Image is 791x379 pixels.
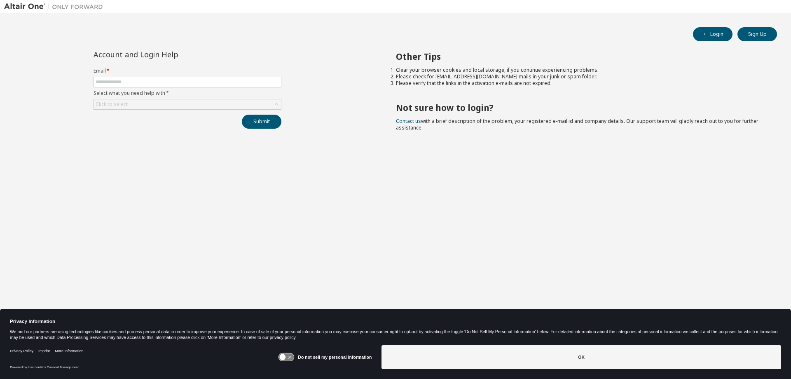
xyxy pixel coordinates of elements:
label: Email [94,68,281,74]
button: Sign Up [737,27,777,41]
label: Select what you need help with [94,90,281,97]
button: Login [693,27,732,41]
li: Clear your browser cookies and local storage, if you continue experiencing problems. [396,67,763,73]
li: Please check for [EMAIL_ADDRESS][DOMAIN_NAME] mails in your junk or spam folder. [396,73,763,80]
h2: Other Tips [396,51,763,62]
div: Account and Login Help [94,51,244,58]
li: Please verify that the links in the activation e-mails are not expired. [396,80,763,87]
div: Click to select [94,99,281,109]
button: Submit [242,115,281,129]
span: with a brief description of the problem, your registered e-mail id and company details. Our suppo... [396,118,758,131]
h2: Not sure how to login? [396,102,763,113]
a: Contact us [396,118,421,125]
img: Altair One [4,2,107,11]
div: Click to select [96,101,128,108]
